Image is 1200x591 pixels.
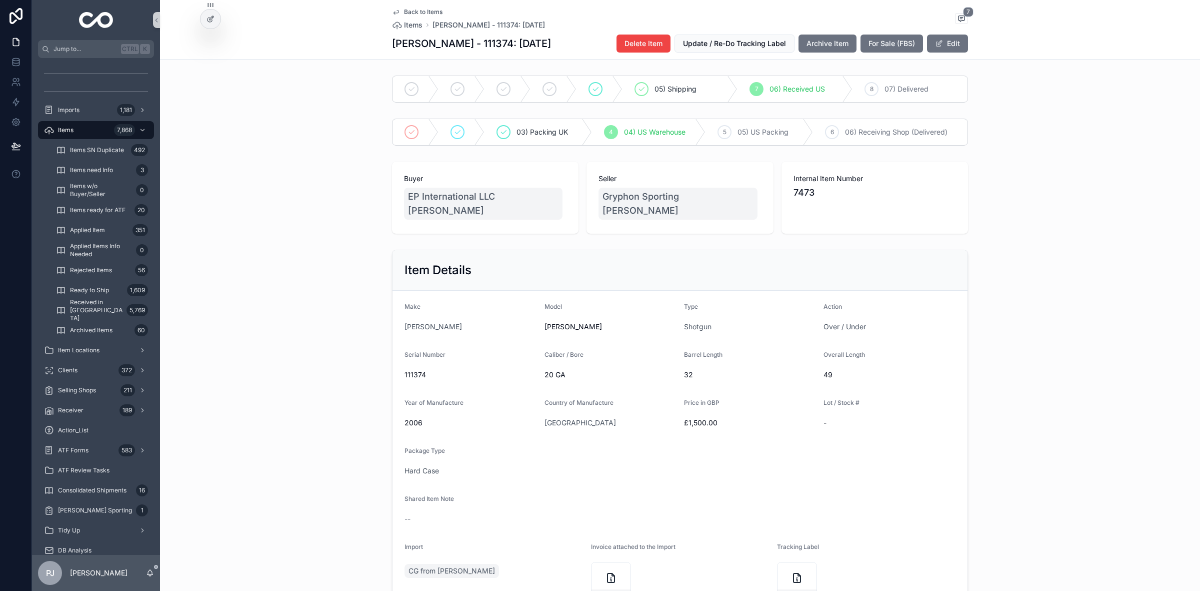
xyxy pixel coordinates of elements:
span: DB Analysis [58,546,91,554]
span: CG from [PERSON_NAME] [408,566,495,576]
span: Price in GBP [684,399,719,406]
a: Archived Items60 [50,321,154,339]
span: Tidy Up [58,526,80,534]
span: Clients [58,366,77,374]
button: Archive Item [798,35,856,53]
span: 32 [684,370,815,380]
a: Ready to Ship1,609 [50,281,154,299]
a: [GEOGRAPHIC_DATA] [544,418,616,428]
a: DB Analysis [38,541,154,559]
span: Buyer [404,174,566,184]
span: Back to Items [404,8,442,16]
span: Import [404,543,423,550]
a: Imports1,181 [38,101,154,119]
span: - [823,418,955,428]
a: Items w/o Buyer/Seller0 [50,181,154,199]
a: Items7,868 [38,121,154,139]
div: 7,868 [114,124,135,136]
div: 189 [119,404,135,416]
span: Package Type [404,447,445,454]
span: 7 [755,85,758,93]
span: Rejected Items [70,266,112,274]
div: 1,181 [117,104,135,116]
div: 16 [136,484,148,496]
div: 3 [136,164,148,176]
span: Ready to Ship [70,286,109,294]
span: Action [823,303,842,310]
span: Jump to... [53,45,117,53]
span: Invoice attached to the Import [591,543,675,550]
span: 07) Delivered [884,84,928,94]
span: Items SN Duplicate [70,146,124,154]
span: K [141,45,149,53]
span: Items [58,126,73,134]
span: [PERSON_NAME] Sporting [58,506,132,514]
span: Seller [598,174,761,184]
span: Overall Length [823,351,865,358]
span: Update / Re-Do Tracking Label [683,39,786,49]
span: For Sale (FBS) [868,39,915,49]
div: scrollable content [32,58,160,555]
a: Back to Items [392,8,442,16]
span: Ctrl [121,44,139,54]
span: Received in [GEOGRAPHIC_DATA] [70,298,122,322]
span: Archived Items [70,326,112,334]
span: Shared Item Note [404,495,454,502]
span: EP International LLC [PERSON_NAME] [408,190,558,218]
span: Type [684,303,698,310]
a: ATF Forms583 [38,441,154,459]
a: Items ready for ATF20 [50,201,154,219]
a: Clients372 [38,361,154,379]
span: Internal Item Number [793,174,956,184]
a: CG from [PERSON_NAME] [404,564,499,578]
button: Delete Item [616,35,670,53]
span: 7 [963,7,973,17]
span: 5 [723,128,726,136]
span: 7473 [793,186,956,200]
a: Applied Item351 [50,221,154,239]
a: Tidy Up [38,521,154,539]
span: Tracking Label [777,543,819,550]
div: 492 [131,144,148,156]
span: 2006 [404,418,536,428]
span: 8 [870,85,873,93]
span: 04) US Warehouse [624,127,685,137]
span: Items ready for ATF [70,206,125,214]
div: 56 [135,264,148,276]
a: Items SN Duplicate492 [50,141,154,159]
span: Selling Shops [58,386,96,394]
div: 0 [136,184,148,196]
div: 1 [136,504,148,516]
a: [PERSON_NAME] Sporting1 [38,501,154,519]
span: -- [404,514,410,524]
span: 4 [609,128,613,136]
h1: [PERSON_NAME] - 111374: [DATE] [392,37,551,51]
span: Applied Items Info Needed [70,242,132,258]
span: PJ [46,567,54,579]
span: [PERSON_NAME] [544,322,676,332]
div: 1,609 [127,284,148,296]
a: Applied Items Info Needed0 [50,241,154,259]
div: 211 [120,384,135,396]
a: Selling Shops211 [38,381,154,399]
a: [PERSON_NAME] - 111374: [DATE] [432,20,545,30]
span: Receiver [58,406,83,414]
span: ATF Forms [58,446,88,454]
span: ATF Review Tasks [58,466,109,474]
span: £1,500.00 [684,418,815,428]
a: Item Locations [38,341,154,359]
a: Received in [GEOGRAPHIC_DATA]5,769 [50,301,154,319]
span: 03) Packing UK [516,127,568,137]
span: Consolidated Shipments [58,486,126,494]
span: Gryphon Sporting [PERSON_NAME] [602,190,753,218]
span: Caliber / Bore [544,351,583,358]
span: Action_List [58,426,88,434]
button: Edit [927,35,968,53]
button: Jump to...CtrlK [38,40,154,58]
a: Shotgun [684,322,711,332]
span: Year of Manufacture [404,399,463,406]
a: Over / Under [823,322,866,332]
